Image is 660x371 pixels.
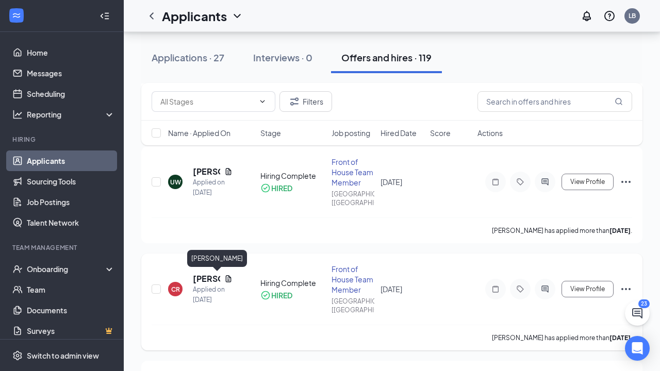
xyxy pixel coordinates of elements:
[288,95,301,108] svg: Filter
[489,178,502,186] svg: Note
[12,264,23,274] svg: UserCheck
[27,350,99,361] div: Switch to admin view
[100,11,110,21] svg: Collapse
[271,183,292,193] div: HIRED
[492,333,632,342] p: [PERSON_NAME] has applied more than .
[170,178,181,187] div: UW
[562,174,614,190] button: View Profile
[581,10,593,22] svg: Notifications
[381,284,402,294] span: [DATE]
[638,299,650,308] div: 23
[162,7,227,25] h1: Applicants
[539,178,551,186] svg: ActiveChat
[332,190,375,207] div: [GEOGRAPHIC_DATA] [[GEOGRAPHIC_DATA]]
[27,83,115,104] a: Scheduling
[332,157,375,188] div: Front of House Team Member
[562,281,614,297] button: View Profile
[539,285,551,293] svg: ActiveChat
[271,290,292,300] div: HIRED
[332,128,370,138] span: Job posting
[260,171,325,181] div: Hiring Complete
[260,183,271,193] svg: CheckmarkCircle
[27,63,115,83] a: Messages
[625,336,650,361] div: Open Intercom Messenger
[514,285,526,293] svg: Tag
[152,51,224,64] div: Applications · 27
[27,279,115,300] a: Team
[260,128,281,138] span: Stage
[260,278,325,288] div: Hiring Complete
[253,51,312,64] div: Interviews · 0
[27,171,115,192] a: Sourcing Tools
[145,10,158,22] svg: ChevronLeft
[231,10,243,22] svg: ChevronDown
[570,178,605,185] span: View Profile
[603,10,616,22] svg: QuestionInfo
[620,176,632,188] svg: Ellipses
[168,128,230,138] span: Name · Applied On
[27,109,115,120] div: Reporting
[258,97,267,106] svg: ChevronDown
[193,284,233,305] div: Applied on [DATE]
[430,128,451,138] span: Score
[12,243,113,252] div: Team Management
[187,250,247,267] div: [PERSON_NAME]
[260,290,271,300] svg: CheckmarkCircle
[381,128,417,138] span: Hired Date
[224,275,233,283] svg: Document
[12,109,23,120] svg: Analysis
[224,167,233,176] svg: Document
[631,307,643,319] svg: ChatActive
[492,226,632,235] p: [PERSON_NAME] has applied more than .
[12,350,23,361] svg: Settings
[381,177,402,187] span: [DATE]
[332,297,375,314] div: [GEOGRAPHIC_DATA] [[GEOGRAPHIC_DATA]]
[27,192,115,212] a: Job Postings
[570,285,605,293] span: View Profile
[11,10,22,21] svg: WorkstreamLogo
[193,273,220,284] h5: [PERSON_NAME]
[489,285,502,293] svg: Note
[615,97,623,106] svg: MagnifyingGlass
[620,283,632,295] svg: Ellipses
[609,334,631,342] b: [DATE]
[629,11,636,20] div: LB
[27,42,115,63] a: Home
[12,135,113,144] div: Hiring
[171,285,180,294] div: CR
[332,264,375,295] div: Front of House Team Member
[477,128,503,138] span: Actions
[27,150,115,171] a: Applicants
[27,212,115,233] a: Talent Network
[27,264,106,274] div: Onboarding
[279,91,332,112] button: Filter Filters
[160,96,254,107] input: All Stages
[193,166,220,177] h5: [PERSON_NAME]
[625,301,650,326] button: ChatActive
[27,300,115,321] a: Documents
[477,91,632,112] input: Search in offers and hires
[193,177,233,198] div: Applied on [DATE]
[341,51,432,64] div: Offers and hires · 119
[609,227,631,234] b: [DATE]
[27,321,115,341] a: SurveysCrown
[514,178,526,186] svg: Tag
